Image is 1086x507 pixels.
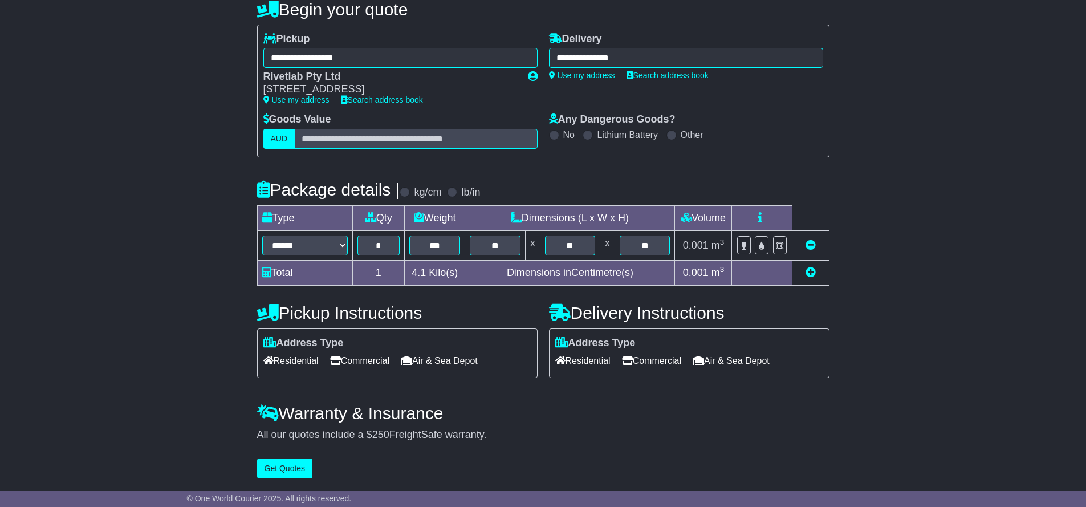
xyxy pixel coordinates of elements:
[622,352,681,370] span: Commercial
[461,186,480,199] label: lb/in
[257,205,352,230] td: Type
[263,95,330,104] a: Use my address
[263,71,516,83] div: Rivetlab Pty Ltd
[405,260,465,285] td: Kilo(s)
[549,71,615,80] a: Use my address
[414,186,441,199] label: kg/cm
[683,267,709,278] span: 0.001
[549,113,676,126] label: Any Dangerous Goods?
[352,205,405,230] td: Qty
[263,113,331,126] label: Goods Value
[263,83,516,96] div: [STREET_ADDRESS]
[187,494,352,503] span: © One World Courier 2025. All rights reserved.
[257,404,829,423] h4: Warranty & Insurance
[549,303,829,322] h4: Delivery Instructions
[263,33,310,46] label: Pickup
[806,240,816,251] a: Remove this item
[597,129,658,140] label: Lithium Battery
[341,95,423,104] a: Search address book
[263,352,319,370] span: Residential
[683,240,709,251] span: 0.001
[257,429,829,441] div: All our quotes include a $ FreightSafe warranty.
[401,352,478,370] span: Air & Sea Depot
[627,71,709,80] a: Search address book
[555,352,611,370] span: Residential
[257,260,352,285] td: Total
[720,238,725,246] sup: 3
[563,129,575,140] label: No
[330,352,389,370] span: Commercial
[681,129,703,140] label: Other
[675,205,732,230] td: Volume
[465,260,675,285] td: Dimensions in Centimetre(s)
[600,230,615,260] td: x
[405,205,465,230] td: Weight
[555,337,636,350] label: Address Type
[263,129,295,149] label: AUD
[257,303,538,322] h4: Pickup Instructions
[711,267,725,278] span: m
[711,240,725,251] span: m
[257,180,400,199] h4: Package details |
[263,337,344,350] label: Address Type
[465,205,675,230] td: Dimensions (L x W x H)
[549,33,602,46] label: Delivery
[693,352,770,370] span: Air & Sea Depot
[372,429,389,440] span: 250
[257,459,313,478] button: Get Quotes
[806,267,816,278] a: Add new item
[352,260,405,285] td: 1
[525,230,540,260] td: x
[412,267,426,278] span: 4.1
[720,265,725,274] sup: 3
